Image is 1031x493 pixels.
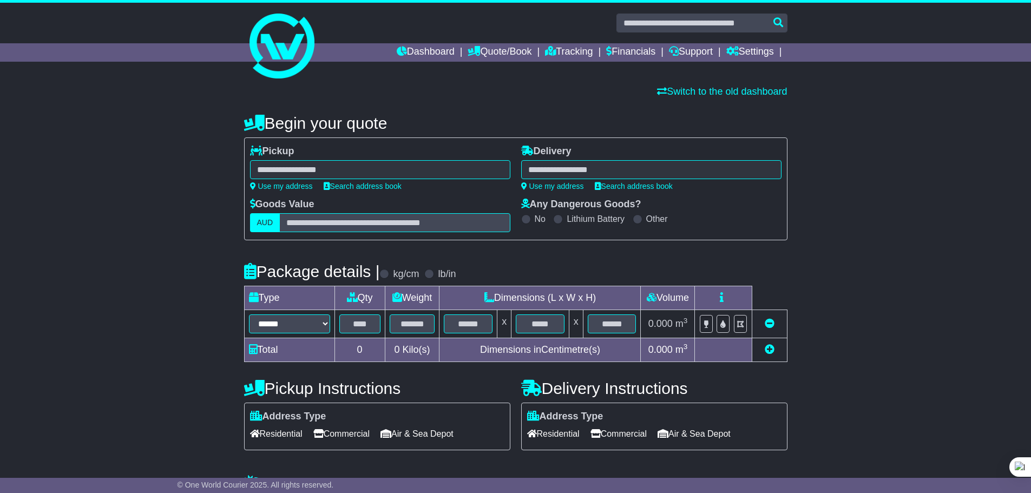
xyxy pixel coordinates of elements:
[397,43,455,62] a: Dashboard
[658,425,731,442] span: Air & Sea Depot
[545,43,593,62] a: Tracking
[675,318,688,329] span: m
[569,310,583,338] td: x
[178,481,334,489] span: © One World Courier 2025. All rights reserved.
[244,114,787,132] h4: Begin your quote
[250,199,314,211] label: Goods Value
[765,344,774,355] a: Add new item
[657,86,787,97] a: Switch to the old dashboard
[675,344,688,355] span: m
[250,213,280,232] label: AUD
[244,475,787,492] h4: Warranty & Insurance
[385,286,439,310] td: Weight
[385,338,439,362] td: Kilo(s)
[380,425,454,442] span: Air & Sea Depot
[334,338,385,362] td: 0
[646,214,668,224] label: Other
[684,317,688,325] sup: 3
[313,425,370,442] span: Commercial
[438,268,456,280] label: lb/in
[641,286,695,310] td: Volume
[244,286,334,310] td: Type
[648,344,673,355] span: 0.000
[250,182,313,190] a: Use my address
[606,43,655,62] a: Financials
[590,425,647,442] span: Commercial
[527,411,603,423] label: Address Type
[244,338,334,362] td: Total
[324,182,402,190] a: Search address book
[521,146,572,157] label: Delivery
[334,286,385,310] td: Qty
[684,343,688,351] sup: 3
[521,182,584,190] a: Use my address
[521,199,641,211] label: Any Dangerous Goods?
[521,379,787,397] h4: Delivery Instructions
[468,43,531,62] a: Quote/Book
[439,338,641,362] td: Dimensions in Centimetre(s)
[393,268,419,280] label: kg/cm
[669,43,713,62] a: Support
[595,182,673,190] a: Search address book
[250,425,303,442] span: Residential
[765,318,774,329] a: Remove this item
[394,344,399,355] span: 0
[535,214,546,224] label: No
[250,146,294,157] label: Pickup
[244,379,510,397] h4: Pickup Instructions
[726,43,774,62] a: Settings
[497,310,511,338] td: x
[244,262,380,280] h4: Package details |
[250,411,326,423] label: Address Type
[439,286,641,310] td: Dimensions (L x W x H)
[527,425,580,442] span: Residential
[567,214,625,224] label: Lithium Battery
[648,318,673,329] span: 0.000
